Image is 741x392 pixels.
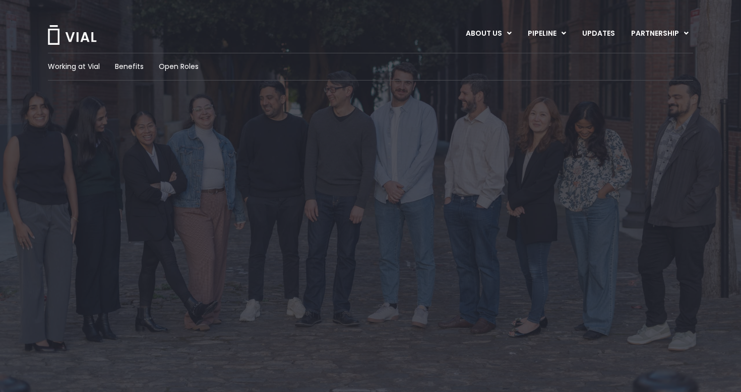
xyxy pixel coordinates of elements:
a: PARTNERSHIPMenu Toggle [623,25,697,42]
a: PIPELINEMenu Toggle [520,25,574,42]
a: Open Roles [159,61,199,72]
a: UPDATES [574,25,623,42]
a: Working at Vial [48,61,100,72]
a: ABOUT USMenu Toggle [458,25,519,42]
a: Benefits [115,61,144,72]
img: Vial Logo [47,25,97,45]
